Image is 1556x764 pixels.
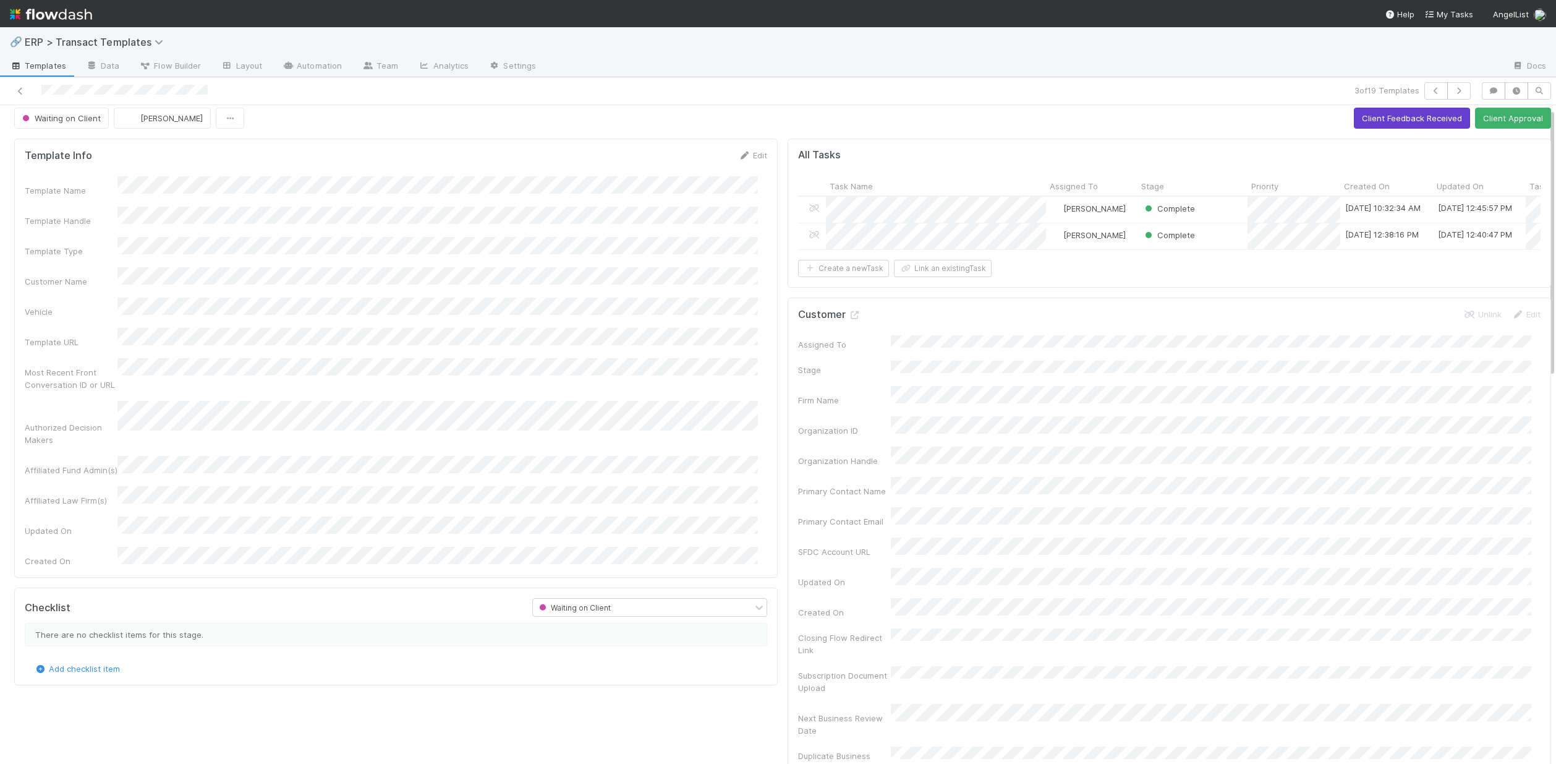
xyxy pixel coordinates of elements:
[10,4,92,25] img: logo-inverted-e16ddd16eac7371096b0.svg
[25,494,117,507] div: Affiliated Law Firm(s)
[1344,180,1390,192] span: Created On
[798,260,889,277] button: Create a newTask
[1502,57,1556,77] a: Docs
[1438,228,1512,241] div: [DATE] 12:40:47 PM
[537,603,611,612] span: Waiting on Client
[1345,228,1419,241] div: [DATE] 12:38:16 PM
[25,464,117,476] div: Affiliated Fund Admin(s)
[10,59,66,72] span: Templates
[1424,9,1473,19] span: My Tasks
[1063,204,1126,213] span: [PERSON_NAME]
[1493,9,1529,19] span: AngelList
[798,485,891,497] div: Primary Contact Name
[1142,204,1195,213] span: Complete
[139,59,201,72] span: Flow Builder
[1141,180,1164,192] span: Stage
[1475,108,1551,129] button: Client Approval
[798,546,891,558] div: SFDC Account URL
[798,455,891,467] div: Organization Handle
[25,336,117,348] div: Template URL
[272,57,352,77] a: Automation
[14,108,109,129] button: Waiting on Client
[798,515,891,528] div: Primary Contact Email
[738,150,767,160] a: Edit
[798,606,891,619] div: Created On
[1142,230,1195,240] span: Complete
[894,260,992,277] button: Link an existingTask
[1050,180,1098,192] span: Assigned To
[830,180,873,192] span: Task Name
[1051,229,1126,241] div: [PERSON_NAME]
[798,576,891,588] div: Updated On
[352,57,408,77] a: Team
[25,366,117,391] div: Most Recent Front Conversation ID or URL
[798,632,891,656] div: Closing Flow Redirect Link
[25,150,92,162] h5: Template Info
[76,57,129,77] a: Data
[1437,180,1484,192] span: Updated On
[798,364,891,376] div: Stage
[25,421,117,446] div: Authorized Decision Makers
[1385,8,1414,20] div: Help
[25,215,117,227] div: Template Handle
[25,555,117,567] div: Created On
[798,424,891,437] div: Organization ID
[1063,230,1126,240] span: [PERSON_NAME]
[25,184,117,197] div: Template Name
[25,36,169,48] span: ERP > Transact Templates
[20,113,101,123] span: Waiting on Client
[34,664,120,674] a: Add checklist item
[798,309,861,321] h5: Customer
[798,394,891,406] div: Firm Name
[798,712,891,737] div: Next Business Review Date
[798,669,891,694] div: Subscription Document Upload
[124,112,137,124] img: avatar_ec9c1780-91d7-48bb-898e-5f40cebd5ff8.png
[25,306,117,318] div: Vehicle
[25,245,117,257] div: Template Type
[211,57,273,77] a: Layout
[1142,229,1195,241] div: Complete
[129,57,211,77] a: Flow Builder
[25,275,117,288] div: Customer Name
[1345,202,1421,214] div: [DATE] 10:32:34 AM
[114,108,211,129] button: [PERSON_NAME]
[25,525,117,537] div: Updated On
[409,57,479,77] a: Analytics
[25,602,70,614] h5: Checklist
[1354,84,1419,97] span: 3 of 19 Templates
[798,338,891,351] div: Assigned To
[1251,180,1278,192] span: Priority
[1424,8,1473,20] a: My Tasks
[798,149,841,161] h5: All Tasks
[1438,202,1512,214] div: [DATE] 12:45:57 PM
[140,113,203,123] span: [PERSON_NAME]
[1354,108,1470,129] button: Client Feedback Received
[10,36,22,47] span: 🔗
[1534,9,1546,21] img: avatar_ef15843f-6fde-4057-917e-3fb236f438ca.png
[1051,202,1126,215] div: [PERSON_NAME]
[1142,202,1195,215] div: Complete
[1511,309,1541,319] a: Edit
[1463,309,1502,319] a: Unlink
[1052,204,1061,213] img: avatar_ec9c1780-91d7-48bb-898e-5f40cebd5ff8.png
[478,57,546,77] a: Settings
[25,623,767,646] div: There are no checklist items for this stage.
[1052,230,1061,240] img: avatar_ec9c1780-91d7-48bb-898e-5f40cebd5ff8.png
